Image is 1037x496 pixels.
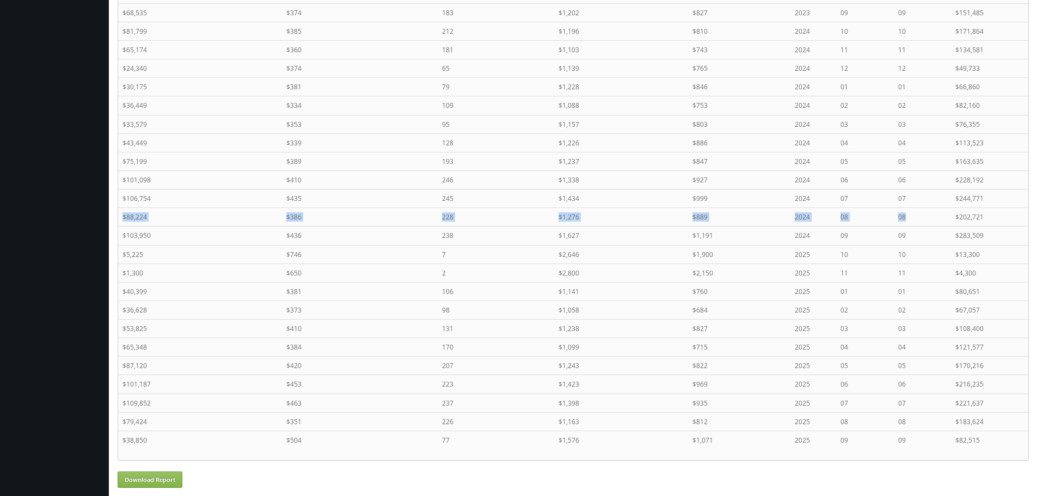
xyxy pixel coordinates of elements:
[554,115,688,133] td: $1,157
[282,264,438,282] td: $650
[951,431,1028,449] td: $82,515
[951,394,1028,412] td: $221,637
[118,471,182,488] button: Download Report
[282,170,438,189] td: $410
[438,245,555,264] td: 7
[951,152,1028,170] td: $163,635
[438,394,555,412] td: 237
[894,22,951,40] td: 10
[282,152,438,170] td: $389
[438,59,555,78] td: 65
[894,431,951,449] td: 09
[118,133,282,152] td: $43,449
[836,170,893,189] td: 06
[894,282,951,301] td: 01
[282,301,438,319] td: $373
[282,357,438,375] td: $420
[894,96,951,115] td: 02
[554,282,688,301] td: $1,141
[894,115,951,133] td: 03
[688,282,790,301] td: $760
[951,245,1028,264] td: $13,300
[118,226,282,245] td: $103,950
[688,133,790,152] td: $886
[688,189,790,208] td: $999
[688,431,790,449] td: $1,071
[951,189,1028,208] td: $244,771
[118,338,282,357] td: $65,348
[836,226,893,245] td: 09
[688,40,790,59] td: $743
[438,357,555,375] td: 207
[836,431,893,449] td: 09
[554,152,688,170] td: $1,237
[894,59,951,78] td: 12
[554,96,688,115] td: $1,088
[894,357,951,375] td: 05
[282,412,438,431] td: $351
[438,431,555,449] td: 77
[836,115,893,133] td: 03
[554,133,688,152] td: $1,226
[118,22,282,40] td: $81,799
[282,59,438,78] td: $374
[554,226,688,245] td: $1,627
[951,338,1028,357] td: $121,577
[951,40,1028,59] td: $134,581
[951,170,1028,189] td: $228,192
[554,431,688,449] td: $1,576
[951,264,1028,282] td: $4,300
[438,3,555,22] td: 183
[282,226,438,245] td: $436
[836,208,893,226] td: 08
[554,412,688,431] td: $1,163
[951,96,1028,115] td: $82,160
[554,245,688,264] td: $2,646
[438,301,555,319] td: 98
[438,115,555,133] td: 95
[118,412,282,431] td: $79,424
[554,40,688,59] td: $1,103
[438,133,555,152] td: 128
[836,152,893,170] td: 05
[894,152,951,170] td: 05
[118,375,282,394] td: $101,187
[688,96,790,115] td: $753
[790,264,836,282] td: 2025
[282,431,438,449] td: $504
[688,245,790,264] td: $1,900
[894,338,951,357] td: 04
[951,412,1028,431] td: $183,624
[438,189,555,208] td: 245
[836,412,893,431] td: 08
[282,282,438,301] td: $381
[688,226,790,245] td: $1,191
[894,3,951,22] td: 09
[554,208,688,226] td: $1,276
[118,96,282,115] td: $36,449
[688,338,790,357] td: $715
[554,357,688,375] td: $1,243
[282,40,438,59] td: $360
[790,226,836,245] td: 2024
[836,133,893,152] td: 04
[951,226,1028,245] td: $283,509
[118,320,282,338] td: $53,825
[554,59,688,78] td: $1,139
[438,170,555,189] td: 246
[118,40,282,59] td: $65,174
[282,78,438,96] td: $381
[688,115,790,133] td: $803
[836,282,893,301] td: 01
[438,338,555,357] td: 170
[790,208,836,226] td: 2024
[790,320,836,338] td: 2025
[790,245,836,264] td: 2025
[118,3,282,22] td: $68,535
[438,282,555,301] td: 106
[951,282,1028,301] td: $80,651
[836,245,893,264] td: 10
[894,245,951,264] td: 10
[790,431,836,449] td: 2025
[688,301,790,319] td: $684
